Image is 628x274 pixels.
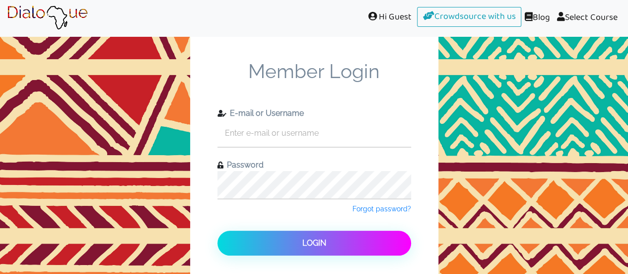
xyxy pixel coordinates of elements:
input: Enter e-mail or username [217,119,411,147]
span: Forgot password? [352,205,411,213]
span: Password [223,160,264,170]
a: Blog [521,7,554,29]
a: Crowdsource with us [417,7,521,27]
span: Login [302,238,326,248]
a: Forgot password? [352,204,411,214]
span: E-mail or Username [226,108,304,118]
img: Brand [7,5,88,30]
span: Member Login [217,60,411,107]
span: Hi Guest [361,7,418,27]
a: Select Course [554,7,621,29]
button: Login [217,231,411,256]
